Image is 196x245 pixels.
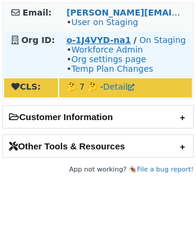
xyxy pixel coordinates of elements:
[71,17,138,27] a: User on Staging
[3,135,193,157] h2: Other Tools & Resources
[3,106,193,128] h2: Customer Information
[137,166,194,173] a: File a bug report!
[71,45,143,54] a: Workforce Admin
[59,78,192,97] td: 🤔 7 🤔 -
[22,35,55,45] strong: Org ID:
[134,35,137,45] strong: /
[71,64,153,73] a: Temp Plan Changes
[2,164,194,176] footer: App not working? 🪳
[23,8,52,17] strong: Email:
[71,54,146,64] a: Org settings page
[11,82,41,91] strong: CLS:
[103,82,134,91] a: Detail
[66,17,138,27] span: •
[66,35,131,45] a: o-1J4VYD-na1
[139,35,186,45] a: On Staging
[66,45,153,73] span: • • •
